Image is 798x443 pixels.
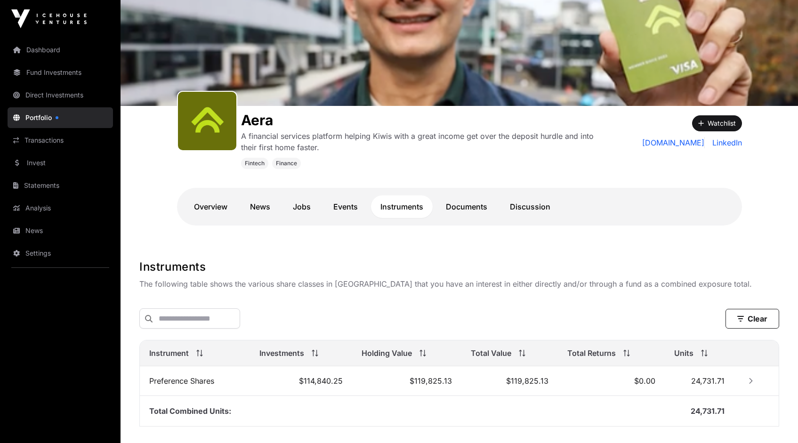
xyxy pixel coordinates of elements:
[461,366,558,396] td: $119,825.13
[8,107,113,128] a: Portfolio
[371,195,433,218] a: Instruments
[352,366,462,396] td: $119,825.13
[567,347,616,359] span: Total Returns
[709,137,742,148] a: LinkedIn
[8,175,113,196] a: Statements
[725,309,779,329] button: Clear
[149,406,231,416] span: Total Combined Units:
[674,347,693,359] span: Units
[500,195,560,218] a: Discussion
[436,195,497,218] a: Documents
[11,9,87,28] img: Icehouse Ventures Logo
[140,366,250,396] td: Preference Shares
[283,195,320,218] a: Jobs
[259,347,304,359] span: Investments
[139,259,779,274] h1: Instruments
[149,347,189,359] span: Instrument
[8,198,113,218] a: Analysis
[8,220,113,241] a: News
[692,115,742,131] button: Watchlist
[8,85,113,105] a: Direct Investments
[691,406,725,416] span: 24,731.71
[185,195,734,218] nav: Tabs
[8,130,113,151] a: Transactions
[185,195,237,218] a: Overview
[276,160,297,167] span: Finance
[751,398,798,443] iframe: Chat Widget
[241,112,601,129] h1: Aera
[8,243,113,264] a: Settings
[324,195,367,218] a: Events
[245,160,265,167] span: Fintech
[691,376,725,386] span: 24,731.71
[139,278,779,290] p: The following table shows the various share classes in [GEOGRAPHIC_DATA] that you have an interes...
[241,130,601,153] p: A financial services platform helping Kiwis with a great income get over the deposit hurdle and i...
[642,137,705,148] a: [DOMAIN_NAME]
[362,347,412,359] span: Holding Value
[8,153,113,173] a: Invest
[558,366,665,396] td: $0.00
[182,96,233,146] img: Screenshot-2024-04-28-at-11.18.25%E2%80%AFAM.png
[8,62,113,83] a: Fund Investments
[250,366,352,396] td: $114,840.25
[241,195,280,218] a: News
[471,347,511,359] span: Total Value
[8,40,113,60] a: Dashboard
[743,373,758,388] button: Row Collapsed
